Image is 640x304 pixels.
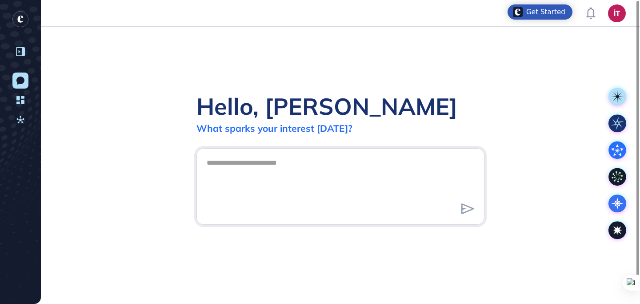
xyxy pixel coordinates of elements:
[513,7,523,17] img: launcher-image-alternative-text
[196,122,352,134] div: What sparks your interest [DATE]?
[526,8,565,16] div: Get Started
[196,92,457,121] div: Hello, [PERSON_NAME]
[508,4,572,20] div: Open Get Started checklist
[608,4,626,22] button: İT
[12,11,28,27] div: entrapeer-logo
